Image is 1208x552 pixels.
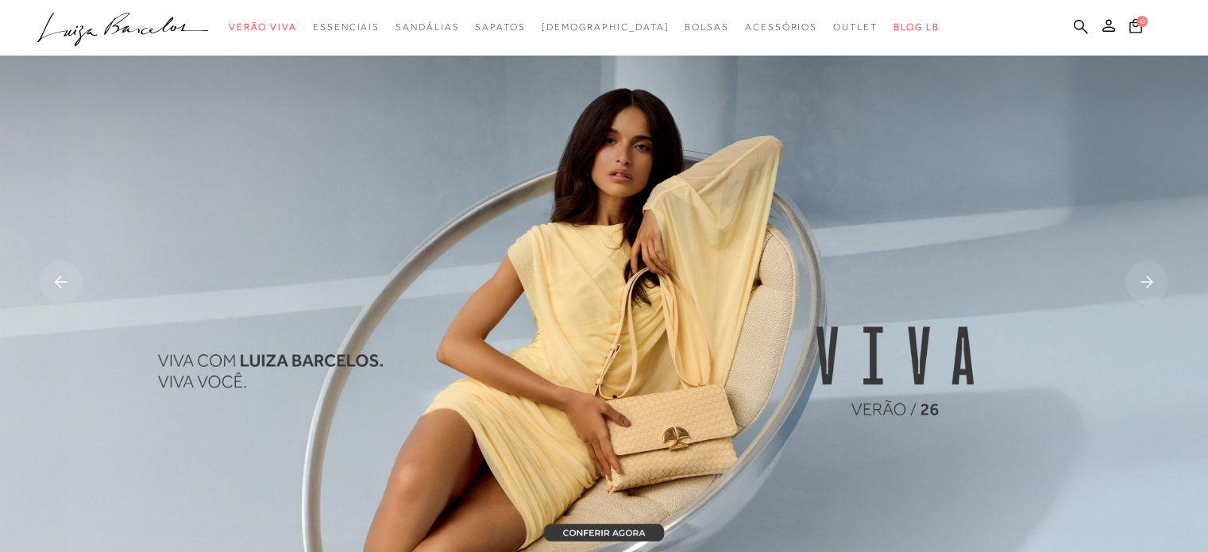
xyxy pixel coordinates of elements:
span: Bolsas [685,21,729,33]
span: Outlet [833,21,878,33]
span: Sapatos [475,21,525,33]
a: categoryNavScreenReaderText [313,13,380,42]
a: categoryNavScreenReaderText [685,13,729,42]
a: BLOG LB [893,13,940,42]
span: 0 [1137,16,1148,27]
a: categoryNavScreenReaderText [475,13,525,42]
a: noSubCategoriesText [542,13,670,42]
span: Verão Viva [229,21,297,33]
a: categoryNavScreenReaderText [745,13,817,42]
span: Essenciais [313,21,380,33]
a: categoryNavScreenReaderText [396,13,459,42]
button: 0 [1125,17,1147,39]
span: [DEMOGRAPHIC_DATA] [542,21,670,33]
span: Acessórios [745,21,817,33]
a: categoryNavScreenReaderText [833,13,878,42]
span: BLOG LB [893,21,940,33]
span: Sandálias [396,21,459,33]
a: categoryNavScreenReaderText [229,13,297,42]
